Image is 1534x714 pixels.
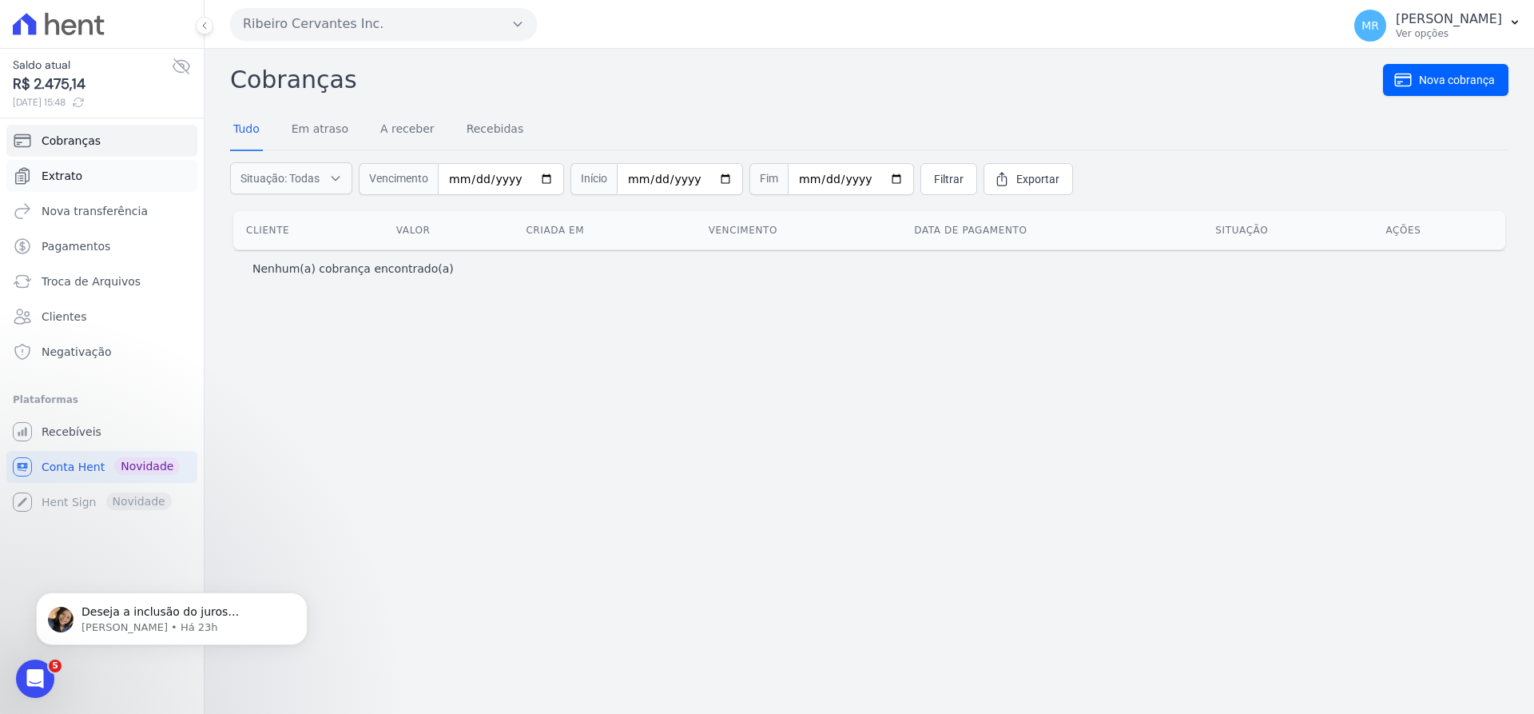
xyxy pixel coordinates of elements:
h2: Cobranças [230,62,1383,98]
th: Criada em [513,211,695,249]
span: Situação: Todas [240,170,320,186]
th: Situação [1202,211,1373,249]
span: Nova cobrança [1419,72,1495,88]
p: Ver opções [1396,27,1502,40]
a: Nova cobrança [1383,64,1508,96]
a: Nova transferência [6,195,197,227]
button: Ribeiro Cervantes Inc. [230,8,537,40]
a: Pagamentos [6,230,197,262]
span: Clientes [42,309,86,325]
iframe: Intercom live chat [16,660,54,698]
a: Filtrar [920,163,977,195]
th: Cliente [233,211,383,249]
p: [PERSON_NAME] [1396,11,1502,27]
iframe: Intercom notifications mensagem [12,559,332,671]
span: Exportar [1016,171,1059,187]
span: Extrato [42,168,82,184]
a: Recebidas [463,110,527,151]
th: Vencimento [696,211,902,249]
span: Novidade [114,457,180,475]
a: Negativação [6,336,197,368]
th: Data de pagamento [901,211,1202,249]
span: Fim [749,163,788,195]
a: Extrato [6,160,197,192]
span: Saldo atual [13,57,172,74]
span: Cobranças [42,133,101,149]
a: Clientes [6,301,197,333]
span: Recebíveis [42,424,101,440]
div: Plataformas [13,390,191,409]
span: Negativação [42,344,112,360]
a: Tudo [230,110,263,151]
span: 5 [49,660,62,672]
span: Troca de Arquivos [42,273,141,289]
a: Troca de Arquivos [6,265,197,297]
p: Nenhum(a) cobrança encontrado(a) [252,261,454,277]
a: Exportar [984,163,1073,195]
span: Conta Hent [42,459,105,475]
span: R$ 2.475,14 [13,74,172,95]
span: [DATE] 15:48 [13,95,172,110]
span: Início [570,163,617,195]
span: Filtrar [934,171,964,187]
th: Ações [1373,211,1505,249]
nav: Sidebar [13,125,191,518]
span: Nova transferência [42,203,148,219]
button: MR [PERSON_NAME] Ver opções [1341,3,1534,48]
span: MR [1361,20,1379,31]
a: Conta Hent Novidade [6,451,197,483]
a: Em atraso [288,110,352,151]
span: Vencimento [359,163,438,195]
a: Recebíveis [6,416,197,448]
a: A receber [377,110,438,151]
th: Valor [383,211,514,249]
span: Pagamentos [42,238,110,254]
a: Cobranças [6,125,197,157]
button: Situação: Todas [230,162,352,194]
